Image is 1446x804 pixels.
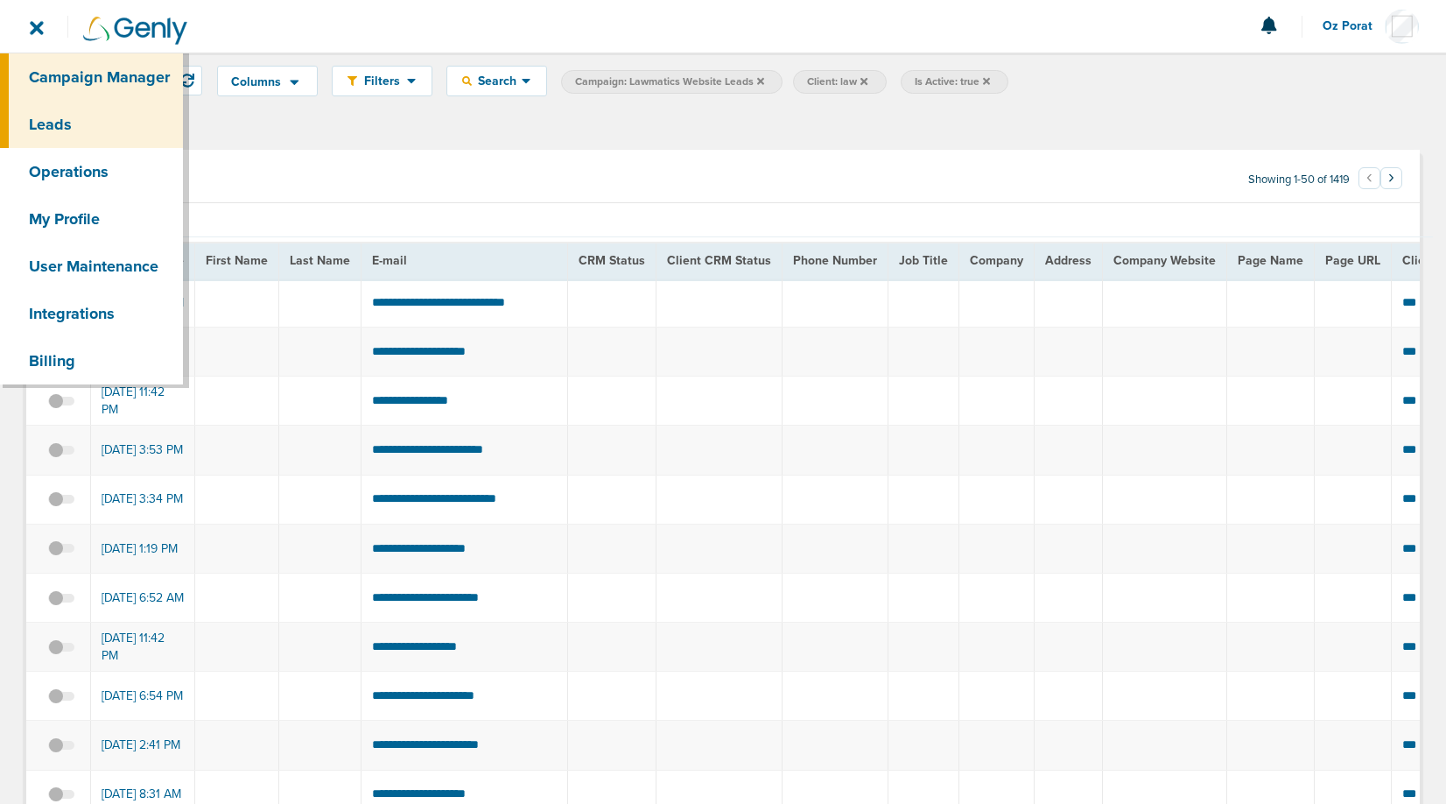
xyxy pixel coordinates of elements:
[91,524,195,573] td: [DATE] 1:19 PM
[290,253,350,268] span: Last Name
[357,74,407,88] span: Filters
[656,243,783,279] th: Client CRM Status
[1248,173,1350,187] span: Showing 1-50 of 1419
[91,721,195,770] td: [DATE] 2:41 PM
[959,243,1035,279] th: Company
[372,253,407,268] span: E-mail
[1323,20,1385,32] span: Oz Porat
[91,426,195,475] td: [DATE] 3:53 PM
[807,74,867,89] span: Client: law
[575,74,764,89] span: Campaign: Lawmatics Website Leads
[579,253,645,268] span: CRM Status
[91,623,195,672] td: [DATE] 11:42 PM
[206,253,268,268] span: First Name
[83,17,187,45] img: Genly
[91,475,195,524] td: [DATE] 3:34 PM
[1380,167,1402,189] button: Go to next page
[1358,170,1402,191] ul: Pagination
[1325,253,1380,268] span: Page URL
[472,74,522,88] span: Search
[1035,243,1103,279] th: Address
[1103,243,1227,279] th: Company Website
[91,377,195,426] td: [DATE] 11:42 PM
[915,74,990,89] span: Is Active: true
[888,243,959,279] th: Job Title
[793,253,877,268] span: Phone Number
[231,76,281,88] span: Columns
[91,672,195,721] td: [DATE] 6:54 PM
[1227,243,1315,279] th: Page Name
[91,573,195,622] td: [DATE] 6:52 AM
